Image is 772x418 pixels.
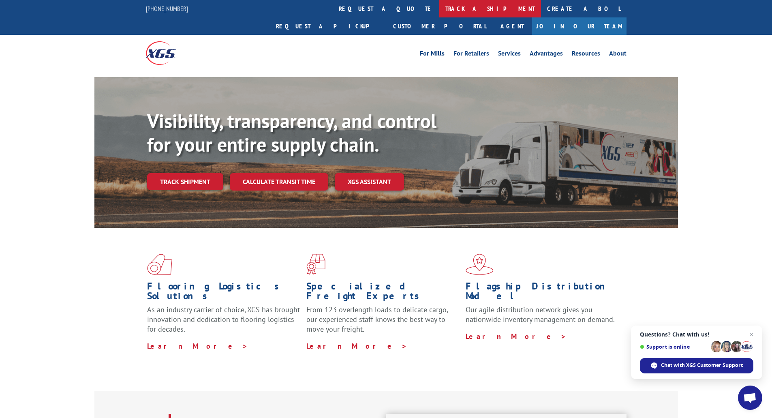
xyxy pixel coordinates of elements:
a: Agent [492,17,532,35]
a: Learn More > [147,341,248,351]
a: [PHONE_NUMBER] [146,4,188,13]
a: Open chat [738,386,762,410]
a: Join Our Team [532,17,627,35]
a: About [609,50,627,59]
span: As an industry carrier of choice, XGS has brought innovation and dedication to flooring logistics... [147,305,300,334]
a: Resources [572,50,600,59]
b: Visibility, transparency, and control for your entire supply chain. [147,108,436,157]
a: XGS ASSISTANT [335,173,404,191]
a: Learn More > [306,341,407,351]
a: Calculate transit time [230,173,328,191]
img: xgs-icon-total-supply-chain-intelligence-red [147,254,172,275]
a: Services [498,50,521,59]
span: Questions? Chat with us! [640,331,753,338]
a: For Retailers [453,50,489,59]
span: Chat with XGS Customer Support [640,358,753,373]
a: Track shipment [147,173,223,190]
span: Support is online [640,344,708,350]
a: Advantages [530,50,563,59]
span: Our agile distribution network gives you nationwide inventory management on demand. [466,305,615,324]
a: For Mills [420,50,445,59]
h1: Specialized Freight Experts [306,281,460,305]
a: Request a pickup [270,17,387,35]
img: xgs-icon-focused-on-flooring-red [306,254,325,275]
p: From 123 overlength loads to delicate cargo, our experienced staff knows the best way to move you... [306,305,460,341]
span: Chat with XGS Customer Support [661,362,743,369]
h1: Flooring Logistics Solutions [147,281,300,305]
a: Learn More > [466,332,567,341]
a: Customer Portal [387,17,492,35]
h1: Flagship Distribution Model [466,281,619,305]
img: xgs-icon-flagship-distribution-model-red [466,254,494,275]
